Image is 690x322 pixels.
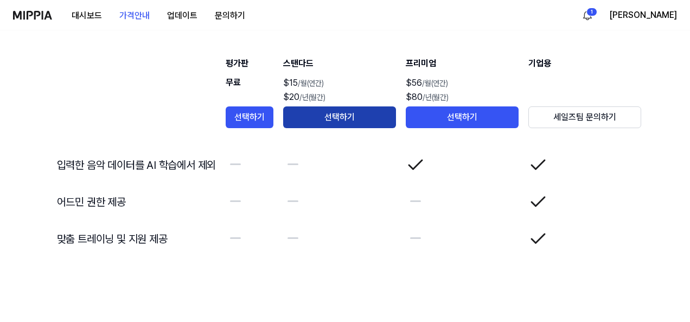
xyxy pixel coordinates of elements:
div: 무료 [226,76,273,106]
button: 선택하기 [283,106,396,128]
img: logo [13,11,52,20]
a: 세일즈팀 문의하기 [528,112,641,122]
a: 업데이트 [158,1,206,30]
button: 선택하기 [226,106,273,128]
td: 맞춤 트레이닝 및 지원 제공 [48,220,217,257]
button: 가격안내 [111,5,158,27]
span: /월(연간) [298,79,324,87]
a: 가격안내 [111,1,158,30]
div: 프리미엄 [406,56,519,71]
button: 세일즈팀 문의하기 [528,106,641,128]
div: 스탠다드 [283,56,396,71]
div: 1 [586,8,597,16]
button: 알림1 [579,7,596,24]
button: 업데이트 [158,5,206,27]
div: $20 [283,90,396,104]
span: /월(연간) [422,79,448,87]
span: /년(월간) [423,92,449,101]
div: $56 [406,76,519,90]
span: /년(월간) [299,92,325,101]
div: $80 [406,90,519,104]
div: 평가판 [226,56,273,71]
div: $15 [283,76,396,90]
button: 대시보드 [63,5,111,27]
button: 선택하기 [406,106,519,128]
button: [PERSON_NAME] [609,9,677,22]
div: 기업용 [528,56,641,71]
td: 입력한 음악 데이터를 AI 학습에서 제외 [48,147,217,184]
img: 알림 [581,9,594,22]
button: 문의하기 [206,5,254,27]
td: 어드민 권한 제공 [48,184,217,220]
